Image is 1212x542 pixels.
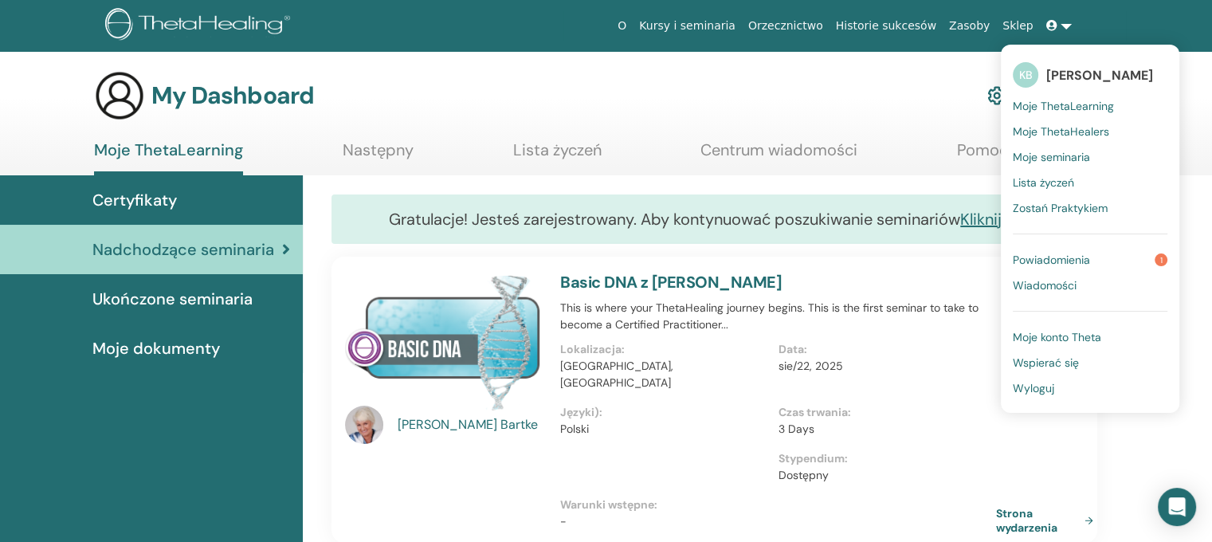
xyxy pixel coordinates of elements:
a: Wspierać się [1013,350,1167,375]
img: Basic DNA [345,273,541,410]
span: Ukończone seminaria [92,287,253,311]
span: Moje seminaria [1013,150,1090,164]
p: Polski [560,421,768,438]
a: Wyloguj [1013,375,1167,401]
a: Zasoby [943,11,996,41]
p: Języki) : [560,404,768,421]
img: logo.png [105,8,296,44]
a: Moje ThetaLearning [94,140,243,175]
span: Lista życzeń [1013,175,1074,190]
a: Kliknij tutaj [960,209,1040,230]
a: Moje ThetaLearning [1013,93,1167,119]
p: Czas trwania : [779,404,986,421]
a: Moje konto [987,78,1070,113]
a: Lista życzeń [1013,170,1167,195]
a: Powiadomienia1 [1013,247,1167,273]
p: [GEOGRAPHIC_DATA], [GEOGRAPHIC_DATA] [560,358,768,391]
a: Kursy i seminaria [633,11,742,41]
img: generic-user-icon.jpg [94,70,145,121]
span: Moje ThetaLearning [1013,99,1114,113]
div: Gratulacje! Jesteś zarejestrowany. Aby kontynuować poszukiwanie seminariów [331,194,1097,244]
p: sie/22, 2025 [779,358,986,375]
p: This is where your ThetaHealing journey begins. This is the first seminar to take to become a Cer... [560,300,996,333]
p: - [560,513,996,530]
a: Lista życzeń [513,140,602,171]
a: KB[PERSON_NAME] [1013,57,1167,93]
p: Lokalizacja : [560,341,768,358]
img: default.jpg [345,406,383,444]
p: Warunki wstępne : [560,497,996,513]
span: Wyloguj [1013,381,1054,395]
span: Nadchodzące seminaria [92,238,274,261]
h3: My Dashboard [151,81,314,110]
a: Moje konto Theta [1013,324,1167,350]
span: Wspierać się [1013,355,1079,370]
p: Stypendium : [779,450,986,467]
a: Moje seminaria [1013,144,1167,170]
span: [PERSON_NAME] [1046,67,1153,84]
span: Powiadomienia [1013,253,1090,267]
a: Następny [343,140,414,171]
p: Dostępny [779,467,986,484]
a: Pomoc i zasoby [957,140,1072,171]
span: Certyfikaty [92,188,177,212]
p: 3 Days [779,421,986,438]
img: cog.svg [987,82,1006,109]
span: Moje ThetaHealers [1013,124,1109,139]
span: Moje dokumenty [92,336,220,360]
a: O [611,11,633,41]
span: 1 [1155,253,1167,266]
a: Moje ThetaHealers [1013,119,1167,144]
a: Centrum wiadomości [700,140,857,171]
span: Zostań Praktykiem [1013,201,1108,215]
a: Zostań Praktykiem [1013,195,1167,221]
p: Data : [779,341,986,358]
a: Sklep [996,11,1039,41]
span: Wiadomości [1013,278,1077,293]
span: Moje konto Theta [1013,330,1101,344]
a: Strona wydarzenia [996,506,1100,535]
a: [PERSON_NAME] Bartke [398,415,545,434]
a: Basic DNA z [PERSON_NAME] [560,272,782,293]
a: Orzecznictwo [742,11,830,41]
a: Historie sukcesów [830,11,943,41]
div: Open Intercom Messenger [1158,488,1196,526]
span: KB [1013,62,1038,88]
a: Wiadomości [1013,273,1167,298]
